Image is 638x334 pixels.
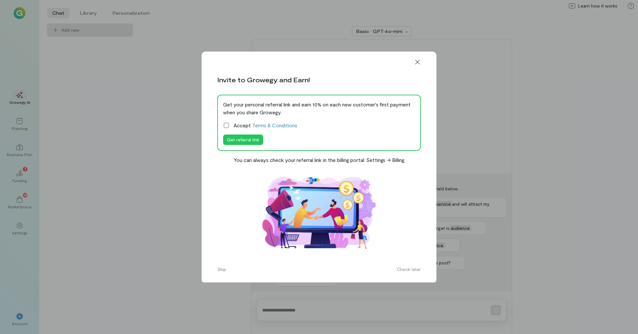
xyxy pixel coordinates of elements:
[234,156,404,164] div: You can always check your referral link in the billing portal: Settings -> Billing
[223,135,263,145] button: Get referral link
[234,121,297,129] span: Accept
[393,264,425,275] button: Check later
[217,75,310,84] div: Invite to Growegy and Earn!
[254,169,384,256] img: Affiliate
[213,264,230,275] button: Skip
[252,122,297,128] a: Terms & Conditions
[223,101,415,116] div: Get your personal referral link and earn 10% on each new customer's first payment when you share ...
